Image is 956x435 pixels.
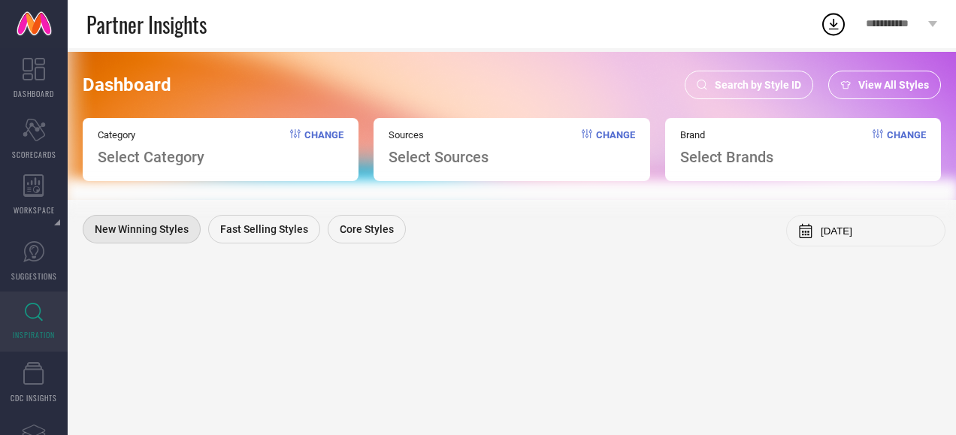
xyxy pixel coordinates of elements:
[13,329,55,340] span: INSPIRATION
[14,88,54,99] span: DASHBOARD
[220,223,308,235] span: Fast Selling Styles
[95,223,189,235] span: New Winning Styles
[680,148,773,166] span: Select Brands
[340,223,394,235] span: Core Styles
[858,79,929,91] span: View All Styles
[11,392,57,403] span: CDC INSIGHTS
[389,129,489,140] span: Sources
[11,270,57,282] span: SUGGESTIONS
[820,11,847,38] div: Open download list
[680,129,773,140] span: Brand
[12,149,56,160] span: SCORECARDS
[887,129,926,166] span: Change
[596,129,635,166] span: Change
[83,74,171,95] span: Dashboard
[86,9,207,40] span: Partner Insights
[389,148,489,166] span: Select Sources
[98,129,204,140] span: Category
[14,204,55,216] span: WORKSPACE
[715,79,801,91] span: Search by Style ID
[821,225,933,237] input: Select month
[98,148,204,166] span: Select Category
[304,129,343,166] span: Change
